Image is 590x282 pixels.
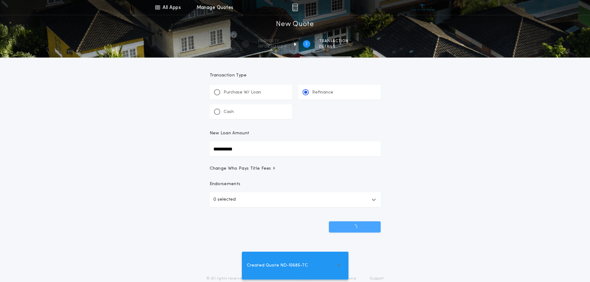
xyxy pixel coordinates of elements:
h1: New Quote [276,20,314,29]
p: Purchase W/ Loan [224,89,261,96]
span: Change Who Pays Title Fees [210,166,276,172]
p: 0 selected [213,196,236,203]
p: New Loan Amount [210,130,250,137]
h2: 2 [305,41,308,46]
p: Refinance [312,89,333,96]
p: Transaction Type [210,72,381,79]
img: img [292,4,298,11]
button: 0 selected [210,192,381,207]
p: Cash [224,109,234,115]
p: Endorsements [210,181,381,187]
img: vs-icon [411,4,434,11]
span: Property [258,39,287,44]
span: details [319,44,348,49]
span: Created Quote ND-10685-TC [247,262,308,269]
span: information [258,44,287,49]
span: Transaction [319,39,348,44]
button: Change Who Pays Title Fees [210,166,381,172]
input: New Loan Amount [210,141,381,156]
